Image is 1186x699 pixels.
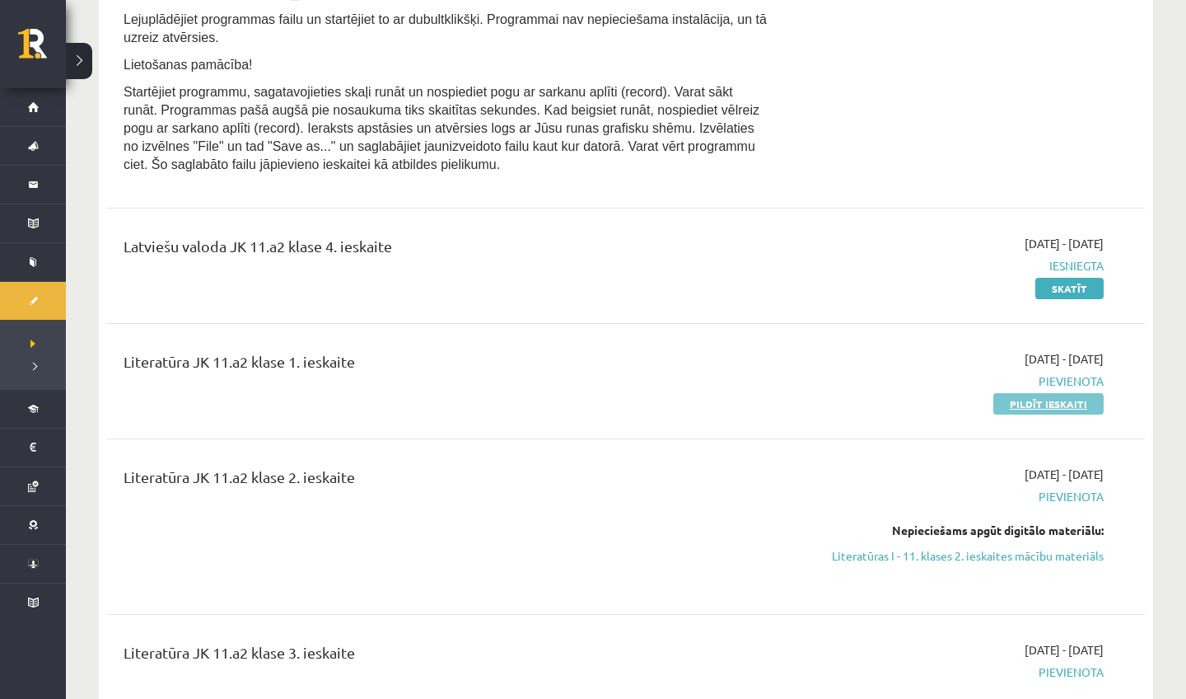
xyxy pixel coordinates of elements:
[124,350,768,381] div: Literatūra JK 11.a2 klase 1. ieskaite
[124,641,768,672] div: Literatūra JK 11.a2 klase 3. ieskaite
[993,393,1104,415] a: Pildīt ieskaiti
[1025,466,1104,483] span: [DATE] - [DATE]
[124,85,759,171] span: Startējiet programmu, sagatavojieties skaļi runāt un nospiediet pogu ar sarkanu aplīti (record). ...
[793,547,1104,565] a: Literatūras I - 11. klases 2. ieskaites mācību materiāls
[124,466,768,496] div: Literatūra JK 11.a2 klase 2. ieskaite
[1025,641,1104,659] span: [DATE] - [DATE]
[124,12,767,45] span: Lejuplādējiet programmas failu un startējiet to ar dubultklikšķi. Programmai nav nepieciešama ins...
[18,29,66,70] a: Rīgas 1. Tālmācības vidusskola
[793,373,1104,390] span: Pievienota
[124,58,253,72] span: Lietošanas pamācība!
[124,235,768,265] div: Latviešu valoda JK 11.a2 klase 4. ieskaite
[1025,350,1104,368] span: [DATE] - [DATE]
[793,522,1104,539] div: Nepieciešams apgūt digitālo materiālu:
[1025,235,1104,252] span: [DATE] - [DATE]
[793,664,1104,681] span: Pievienota
[793,257,1104,274] span: Iesniegta
[1035,278,1104,299] a: Skatīt
[793,488,1104,505] span: Pievienota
